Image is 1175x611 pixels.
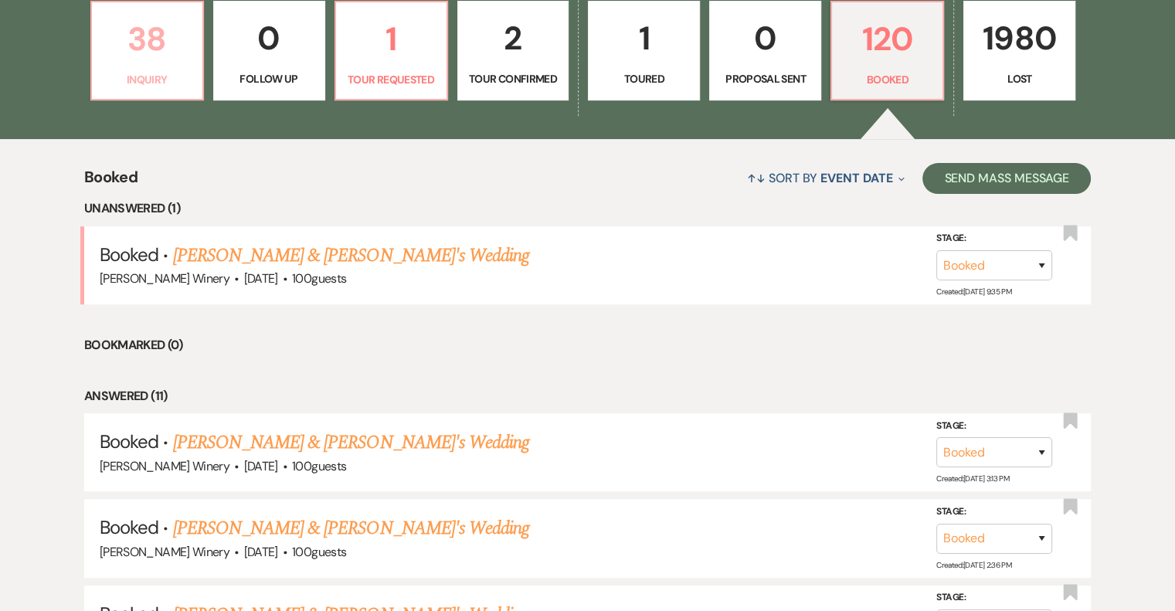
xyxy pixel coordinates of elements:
[936,474,1009,484] span: Created: [DATE] 3:13 PM
[747,170,766,186] span: ↑↓
[973,12,1065,64] p: 1980
[173,242,530,270] a: [PERSON_NAME] & [PERSON_NAME]'s Wedding
[84,335,1091,355] li: Bookmarked (0)
[345,71,437,88] p: Tour Requested
[936,504,1052,521] label: Stage:
[719,70,811,87] p: Proposal Sent
[173,514,530,542] a: [PERSON_NAME] & [PERSON_NAME]'s Wedding
[457,1,569,101] a: 2Tour Confirmed
[100,544,229,560] span: [PERSON_NAME] Winery
[100,515,158,539] span: Booked
[223,12,315,64] p: 0
[963,1,1075,101] a: 1980Lost
[90,1,204,101] a: 38Inquiry
[936,559,1011,569] span: Created: [DATE] 2:36 PM
[244,270,278,287] span: [DATE]
[709,1,821,101] a: 0Proposal Sent
[84,165,138,199] span: Booked
[719,12,811,64] p: 0
[100,458,229,474] span: [PERSON_NAME] Winery
[841,71,933,88] p: Booked
[936,287,1011,297] span: Created: [DATE] 9:35 PM
[292,544,346,560] span: 100 guests
[973,70,1065,87] p: Lost
[84,199,1091,219] li: Unanswered (1)
[820,170,892,186] span: Event Date
[936,418,1052,435] label: Stage:
[100,429,158,453] span: Booked
[213,1,325,101] a: 0Follow Up
[244,544,278,560] span: [DATE]
[922,163,1091,194] button: Send Mass Message
[101,13,193,65] p: 38
[588,1,700,101] a: 1Toured
[223,70,315,87] p: Follow Up
[100,243,158,266] span: Booked
[292,458,346,474] span: 100 guests
[467,70,559,87] p: Tour Confirmed
[936,230,1052,247] label: Stage:
[292,270,346,287] span: 100 guests
[345,13,437,65] p: 1
[841,13,933,65] p: 120
[936,589,1052,606] label: Stage:
[84,386,1091,406] li: Answered (11)
[830,1,944,101] a: 120Booked
[244,458,278,474] span: [DATE]
[101,71,193,88] p: Inquiry
[598,70,690,87] p: Toured
[598,12,690,64] p: 1
[173,429,530,457] a: [PERSON_NAME] & [PERSON_NAME]'s Wedding
[335,1,448,101] a: 1Tour Requested
[741,158,911,199] button: Sort By Event Date
[100,270,229,287] span: [PERSON_NAME] Winery
[467,12,559,64] p: 2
